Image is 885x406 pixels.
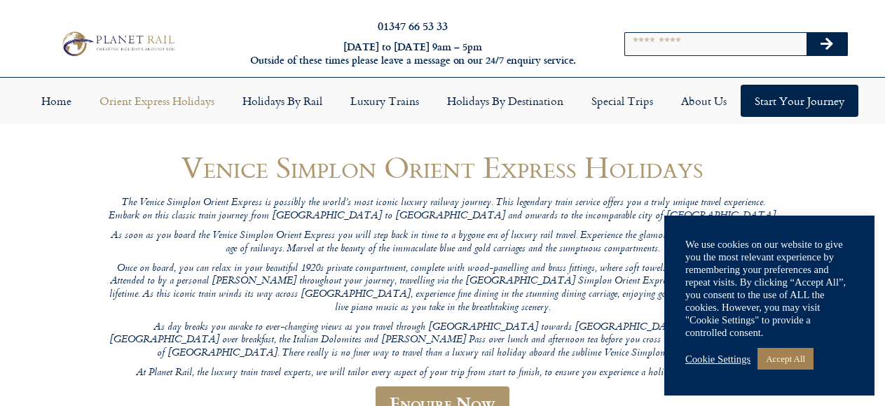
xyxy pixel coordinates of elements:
[107,150,779,183] h1: Venice Simplon Orient Express Holidays
[107,197,779,223] p: The Venice Simplon Orient Express is possibly the world’s most iconic luxury railway journey. Thi...
[228,85,336,117] a: Holidays by Rail
[57,29,178,58] img: Planet Rail Train Holidays Logo
[807,33,847,55] button: Search
[7,85,878,117] nav: Menu
[685,238,853,339] div: We use cookies on our website to give you the most relevant experience by remembering your prefer...
[85,85,228,117] a: Orient Express Holidays
[107,262,779,315] p: Once on board, you can relax in your beautiful 1920s private compartment, complete with wood-pane...
[27,85,85,117] a: Home
[240,41,586,66] h6: [DATE] to [DATE] 9am – 5pm Outside of these times please leave a message on our 24/7 enquiry serv...
[757,348,814,370] a: Accept All
[107,321,779,360] p: As day breaks you awake to ever-changing views as you travel through [GEOGRAPHIC_DATA] towards [G...
[577,85,667,117] a: Special Trips
[336,85,433,117] a: Luxury Trains
[741,85,858,117] a: Start your Journey
[378,17,448,34] a: 01347 66 53 33
[685,353,750,365] a: Cookie Settings
[107,367,779,380] p: At Planet Rail, the luxury train travel experts, we will tailor every aspect of your trip from st...
[667,85,741,117] a: About Us
[107,230,779,255] p: As soon as you board the Venice Simplon Orient Express you will step back in time to a bygone era...
[433,85,577,117] a: Holidays by Destination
